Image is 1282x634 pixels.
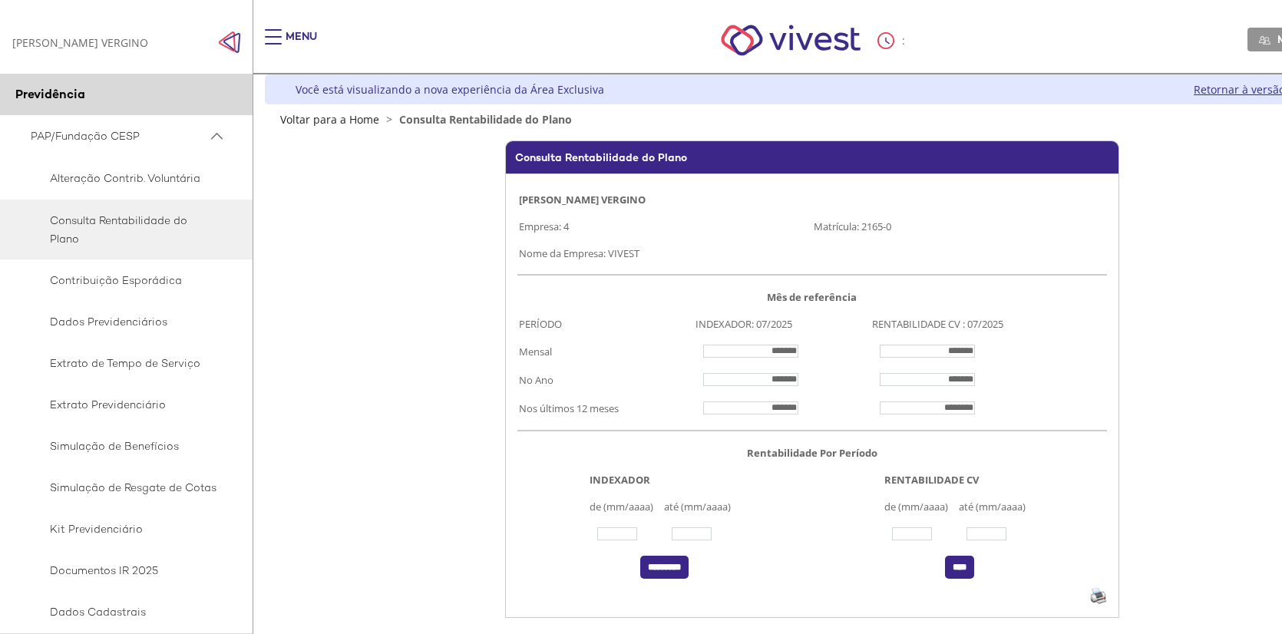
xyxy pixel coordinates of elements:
div: [PERSON_NAME] VERGINO [12,35,148,50]
td: No Ano [517,365,694,394]
span: Documentos IR 2025 [31,561,217,580]
span: Consulta Rentabilidade do Plano [399,112,572,127]
td: Nos últimos 12 meses [517,394,694,422]
a: Voltar para a Home [280,112,379,127]
td: até (mm/aaaa) [662,493,741,520]
td: Mensal [517,337,694,365]
span: Simulação de Resgate de Cotas [31,478,217,497]
span: Extrato de Tempo de Serviço [31,354,217,372]
td: [PERSON_NAME] VERGINO [517,186,1107,213]
span: Simulação de Benefícios [31,437,217,455]
div: Consulta Rentabilidade do Plano [505,140,1119,173]
b: Rentabilidade Por Período [747,446,877,460]
td: Matrícula: 2165-0 [812,213,1107,239]
td: de (mm/aaaa) [883,493,958,520]
td: PERÍODO [517,310,694,337]
span: Consulta Rentabilidade do Plano [31,211,217,248]
span: Kit Previdenciário [31,520,217,538]
span: Alteração Contrib. Voluntária [31,169,217,187]
img: printer_off.png [1090,586,1107,606]
span: Contribuição Esporádica [31,271,217,289]
td: RENTABILIDADE CV : 07/2025 [871,310,1106,337]
b: RENTABILIDADE CV [884,473,979,487]
div: Menu [286,29,317,60]
td: INDEXADOR: 07/2025 [694,310,871,337]
div: Você está visualizando a nova experiência da Área Exclusiva [296,82,604,97]
td: de (mm/aaaa) [588,493,663,520]
span: PAP/Fundação CESP [31,127,207,146]
td: até (mm/aaaa) [957,493,1036,520]
img: Vivest [704,8,878,73]
span: Previdência [15,86,85,102]
span: Click to close side navigation. [218,31,241,54]
span: Dados Cadastrais [31,603,217,621]
img: Meu perfil [1259,35,1270,46]
span: > [382,112,396,127]
img: Fechar menu [218,31,241,54]
div: : [877,32,908,49]
b: Mês de referência [767,290,857,304]
b: INDEXADOR [590,473,650,487]
span: Extrato Previdenciário [31,395,217,414]
td: Empresa: 4 [517,213,812,239]
td: Nome da Empresa: VIVEST [517,239,1107,266]
section: <span lang="pt-BR" dir="ltr">FunCESP - Participante Consulta a Rentabilidade do Plano</span> [356,140,1268,633]
span: Dados Previdenciários [31,312,217,331]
